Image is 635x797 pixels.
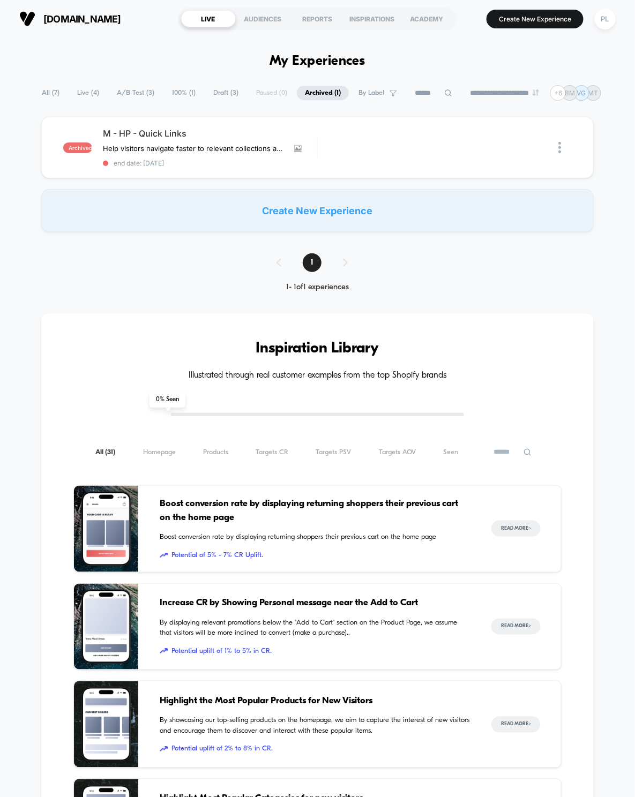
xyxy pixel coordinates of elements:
[588,89,599,97] p: MT
[491,521,541,537] button: Read More>
[236,10,290,27] div: AUDIENCES
[533,89,539,96] img: end
[565,89,575,97] p: BM
[73,371,562,381] h4: Illustrated through real customer examples from the top Shopify brands
[491,717,541,733] button: Read More>
[577,89,586,97] p: VG
[16,10,124,27] button: [DOMAIN_NAME]
[270,54,365,69] h1: My Experiences
[160,532,470,543] span: Boost conversion rate by displaying returning shoppers their previous cart on the home page
[160,695,470,709] span: Highlight the Most Popular Products for New Visitors
[160,716,470,736] span: By showcasing our top-selling products on the homepage, we aim to capture the interest of new vis...
[443,448,458,456] span: Seen
[69,86,107,100] span: Live ( 4 )
[160,597,470,611] span: Increase CR by Showing Personal message near the Add to Cart
[41,189,594,232] div: Create New Experience
[74,584,138,670] img: By displaying relevant promotions below the "Add to Cart" section on the Product Page, we assume ...
[297,86,349,100] span: Archived ( 1 )
[205,86,246,100] span: Draft ( 3 )
[34,86,68,100] span: All ( 7 )
[160,744,470,755] span: Potential uplift of 2% to 8% in CR.
[203,448,228,456] span: Products
[491,619,541,635] button: Read More>
[550,85,566,101] div: + 6
[74,681,138,768] img: By showcasing our top-selling products on the homepage, we aim to capture the interest of new vis...
[358,89,384,97] span: By Label
[95,448,115,456] span: All
[73,340,562,357] h3: Inspiration Library
[164,86,204,100] span: 100% ( 1 )
[160,497,470,524] span: Boost conversion rate by displaying returning shoppers their previous cart on the home page
[160,618,470,639] span: By displaying relevant promotions below the "Add to Cart" section on the Product Page, we assume ...
[316,448,352,456] span: Targets PSV
[266,283,369,292] div: 1 - 1 of 1 experiences
[345,10,400,27] div: INSPIRATIONS
[558,142,561,153] img: close
[160,646,470,657] span: Potential uplift of 1% to 5% in CR.
[103,128,317,139] span: M - HP - Quick Links
[256,448,288,456] span: Targets CR
[150,392,185,408] span: 0 % Seen
[105,449,115,456] span: ( 31 )
[143,448,176,456] span: Homepage
[290,10,345,27] div: REPORTS
[19,11,35,27] img: Visually logo
[379,448,416,456] span: Targets AOV
[74,486,138,572] img: Boost conversion rate by displaying returning shoppers their previous cart on the home page
[103,159,317,167] span: end date: [DATE]
[63,142,92,153] span: archived
[592,8,619,30] button: PL
[487,10,584,28] button: Create New Experience
[400,10,454,27] div: ACADEMY
[43,13,121,25] span: [DOMAIN_NAME]
[303,253,322,272] span: 1
[109,86,162,100] span: A/B Test ( 3 )
[181,10,236,27] div: LIVE
[103,144,286,153] span: Help visitors navigate faster to relevant collections and show new visitors the main collections ...
[160,550,470,561] span: Potential of 5% - 7% CR Uplift.
[595,9,616,29] div: PL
